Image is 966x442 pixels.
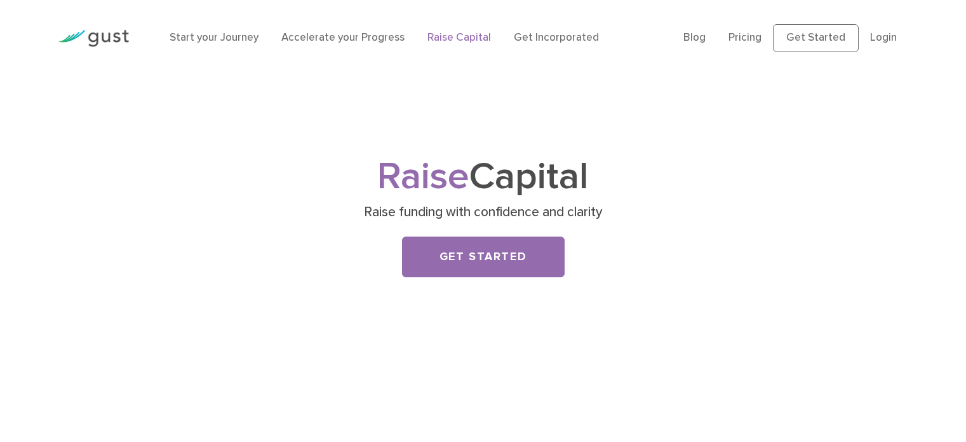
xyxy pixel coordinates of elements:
[514,31,599,44] a: Get Incorporated
[232,160,734,195] h1: Capital
[377,154,469,199] span: Raise
[870,31,897,44] a: Login
[170,31,258,44] a: Start your Journey
[58,30,129,47] img: Gust Logo
[427,31,491,44] a: Raise Capital
[237,204,729,221] p: Raise funding with confidence and clarity
[683,31,706,44] a: Blog
[728,31,761,44] a: Pricing
[281,31,405,44] a: Accelerate your Progress
[773,24,859,52] a: Get Started
[402,237,565,277] a: Get Started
